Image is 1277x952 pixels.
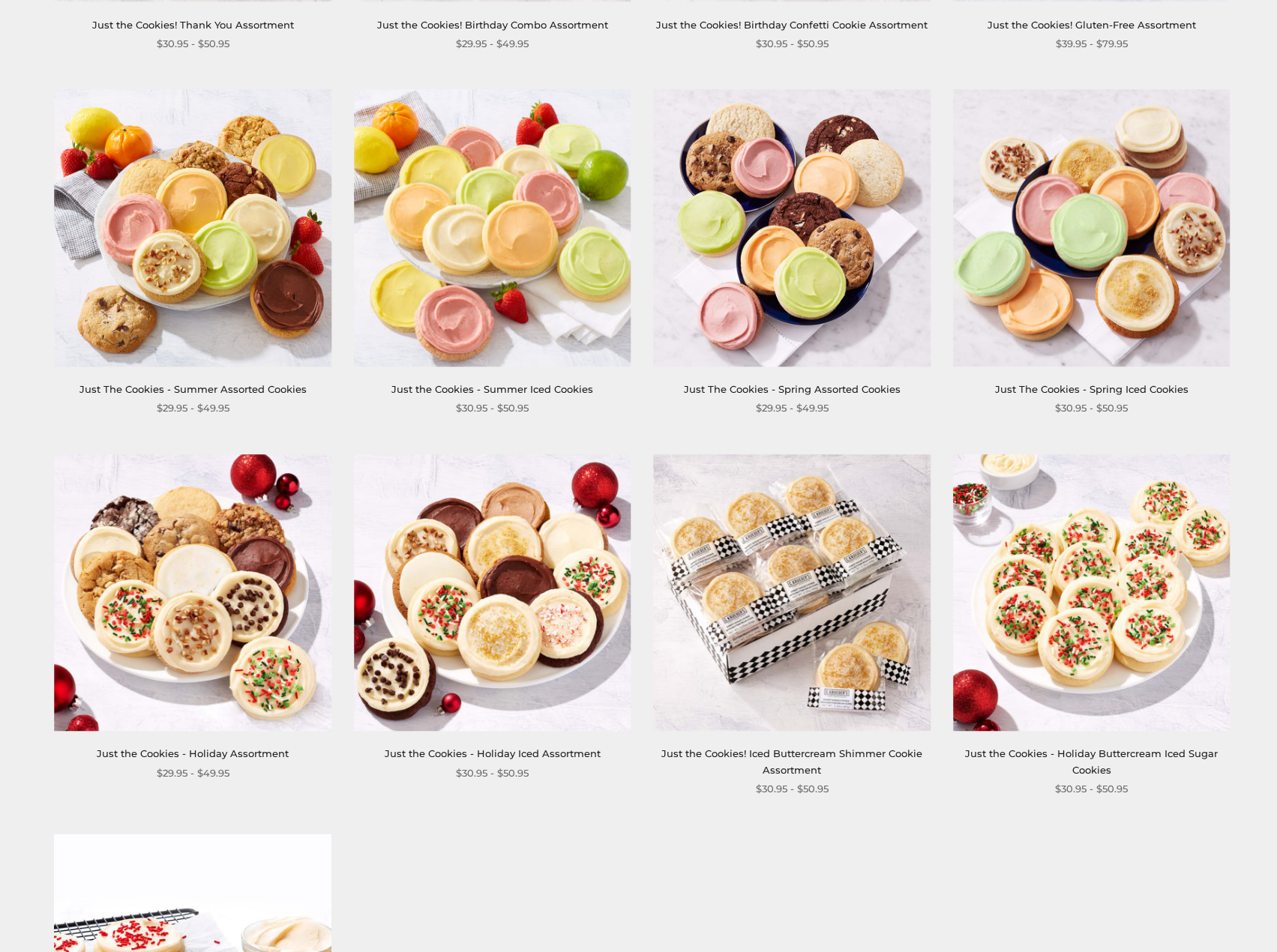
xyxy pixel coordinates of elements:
img: Just the Cookies - Summer Iced Cookies [354,90,631,367]
iframe: Sign Up via Text for Offers [12,895,155,940]
a: Just the Cookies - Holiday Assortment [97,747,289,759]
span: $30.95 - $50.95 [1055,781,1128,797]
span: $30.95 - $50.95 [756,36,829,52]
span: $30.95 - $50.95 [456,400,529,416]
a: Just the Cookies - Summer Iced Cookies [391,383,593,395]
span: $39.95 - $79.95 [1056,36,1128,52]
a: Just the Cookies - Holiday Buttercream Iced Sugar Cookies [965,747,1218,775]
span: $30.95 - $50.95 [1055,400,1128,416]
span: $30.95 - $50.95 [456,765,529,781]
a: Just the Cookies! Birthday Confetti Cookie Assortment [656,19,928,31]
img: Just The Cookies - Spring Assorted Cookies [653,90,930,367]
img: Just the Cookies - Holiday Assortment [55,454,331,731]
img: Just the Cookies - Holiday Buttercream Iced Sugar Cookies [953,454,1230,731]
img: Just the Cookies! Iced Buttercream Shimmer Cookie Assortment [653,454,930,731]
a: Just The Cookies - Spring Iced Cookies [995,383,1189,395]
a: Just the Cookies - Holiday Iced Assortment [385,747,601,759]
span: $30.95 - $50.95 [157,36,229,52]
a: Just the Cookies! Iced Buttercream Shimmer Cookie Assortment [661,747,922,775]
img: Just the Cookies - Holiday Iced Assortment [354,454,631,731]
a: Just the Cookies! Birthday Combo Assortment [377,19,608,31]
span: $29.95 - $49.95 [456,36,529,52]
a: Just The Cookies - Spring Assorted Cookies [684,383,901,395]
img: Just The Cookies - Summer Assorted Cookies [55,90,331,367]
a: Just The Cookies - Summer Assorted Cookies [79,383,307,395]
span: $29.95 - $49.95 [157,400,229,416]
span: $29.95 - $49.95 [157,765,229,781]
a: Just the Cookies! Gluten-Free Assortment [988,19,1196,31]
span: $29.95 - $49.95 [756,400,829,416]
img: Just The Cookies - Spring Iced Cookies [953,90,1230,367]
span: $30.95 - $50.95 [756,781,829,797]
a: Just the Cookies! Thank You Assortment [92,19,294,31]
